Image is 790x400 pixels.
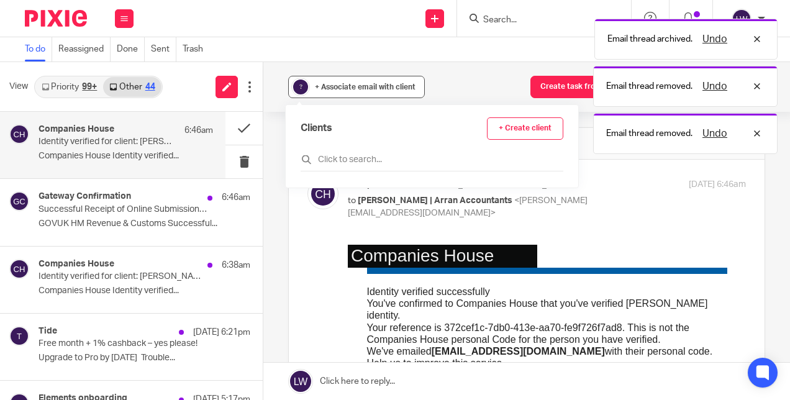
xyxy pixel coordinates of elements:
a: Reassigned [58,37,111,61]
a: Companies House [3,1,146,20]
span: [PERSON_NAME] | Arran Accountants [358,196,512,205]
li: 0303 1234 500 [19,172,379,184]
p: You've confirmed to Companies House that you've verified [PERSON_NAME] identity. [19,53,379,76]
a: Done [117,37,145,61]
div: 99+ [82,83,97,91]
button: Undo [699,126,731,141]
li: [DATE] to [DATE], 8:30am to 6pm [19,184,379,196]
li: Find out about call charges: [URL][DOMAIN_NAME] [19,196,379,207]
p: Companies House Identity verified... [39,286,250,296]
p: 6:38am [222,259,250,271]
button: ? + Associate email with client [288,76,425,98]
a: Sent [151,37,176,61]
p: [DATE] 6:46am [689,178,746,191]
h3: Email [19,208,379,220]
p: Email thread archived. [607,33,692,45]
h4: Gateway Confirmation [39,191,131,202]
p: We've emailed with their personal code. [19,101,379,112]
span: + Associate email with client [315,83,415,91]
h4: Companies House [39,124,114,135]
img: svg%3E [732,9,751,29]
h1: Identity verified successfully [19,41,379,53]
p: Tell Companies House you've verified someone's identity is a new service. Complete our quick surv... [19,124,379,148]
div: 44 [145,83,155,91]
a: Other44 [103,77,161,97]
p: Identity verified for client: [PERSON_NAME] [39,137,178,147]
p: Upgrade to Pro by [DATE] Trouble... [39,353,250,363]
p: 6:46am [184,124,213,137]
a: [EMAIL_ADDRESS][DOMAIN_NAME] [19,220,188,231]
img: svg%3E [9,124,29,144]
a: Trash [183,37,209,61]
div: ? [293,80,308,94]
h4: Companies House [39,259,114,270]
img: svg%3E [9,259,29,279]
h4: Tide [39,326,57,337]
p: Successful Receipt of Online Submission for Reference 120/RE64307 [39,204,208,215]
img: Pixie [25,10,87,27]
h3: Telephone [19,160,379,172]
a: Priority99+ [35,77,103,97]
p: 6:46am [222,191,250,204]
img: svg%3E [9,326,29,346]
p: Identity verified for client: [PERSON_NAME] [39,271,208,282]
a: To do [25,37,52,61]
h2: Help us to improve this service [19,112,379,124]
p: GOVUK HM Revenue & Customs Successful... [39,219,250,229]
p: Your reference is 372cef1c-7db0-413e-aa70-fe9f726f7ad8. This is not the Companies House personal ... [19,77,379,101]
p: [DATE] 6:21pm [193,326,250,339]
span: to [348,196,356,205]
span: Clients [301,121,332,135]
p: Email thread removed. [606,80,692,93]
p: Email thread removed. [606,127,692,140]
strong: [EMAIL_ADDRESS][DOMAIN_NAME] [84,101,257,112]
button: Undo [699,79,731,94]
h2: Contact us [19,148,379,160]
img: svg%3E [307,178,338,209]
button: Undo [699,32,731,47]
a: [URL][DOMAIN_NAME] [231,137,336,148]
input: Click to search... [301,153,563,166]
img: svg%3E [9,191,29,211]
p: Free month + 1% cashback – yes please! [39,339,208,349]
span: View [9,80,28,93]
p: Companies House Identity verified... [39,151,213,161]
